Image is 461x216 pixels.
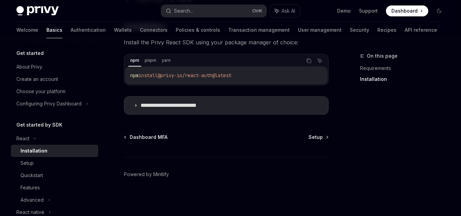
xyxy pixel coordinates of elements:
[16,100,82,108] div: Configuring Privy Dashboard
[350,22,369,38] a: Security
[130,72,139,78] span: npm
[16,63,42,71] div: About Privy
[315,56,324,65] button: Ask AI
[405,22,437,38] a: API reference
[270,5,300,17] button: Ask AI
[11,145,98,157] a: Installation
[16,134,29,143] div: React
[20,171,43,179] div: Quickstart
[359,8,378,14] a: Support
[304,56,313,65] button: Copy the contents from the code block
[298,22,342,38] a: User management
[161,5,267,17] button: Search...CtrlK
[308,134,323,141] span: Setup
[16,87,66,96] div: Choose your platform
[11,61,98,73] a: About Privy
[11,182,98,194] a: Features
[20,184,40,192] div: Features
[143,56,158,64] div: pnpm
[308,134,328,141] a: Setup
[16,22,38,38] a: Welcome
[434,5,445,16] button: Toggle dark mode
[16,6,59,16] img: dark logo
[11,169,98,182] a: Quickstart
[252,8,262,14] span: Ctrl K
[377,22,397,38] a: Recipes
[16,121,62,129] h5: Get started by SDK
[20,159,34,167] div: Setup
[386,5,428,16] a: Dashboard
[128,56,141,64] div: npm
[124,171,169,178] a: Powered by Mintlify
[174,7,193,15] div: Search...
[337,8,351,14] a: Demo
[16,75,58,83] div: Create an account
[140,22,168,38] a: Connectors
[124,38,329,47] span: Install the Privy React SDK using your package manager of choice:
[282,8,295,14] span: Ask AI
[46,22,62,38] a: Basics
[11,157,98,169] a: Setup
[228,22,290,38] a: Transaction management
[158,72,231,78] span: @privy-io/react-auth@latest
[16,49,44,57] h5: Get started
[130,134,168,141] span: Dashboard MFA
[20,196,44,204] div: Advanced
[11,73,98,85] a: Create an account
[360,63,450,74] a: Requirements
[160,56,173,64] div: yarn
[71,22,106,38] a: Authentication
[391,8,418,14] span: Dashboard
[125,134,168,141] a: Dashboard MFA
[11,85,98,98] a: Choose your platform
[20,147,47,155] div: Installation
[139,72,158,78] span: install
[367,52,398,60] span: On this page
[176,22,220,38] a: Policies & controls
[114,22,132,38] a: Wallets
[360,74,450,85] a: Installation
